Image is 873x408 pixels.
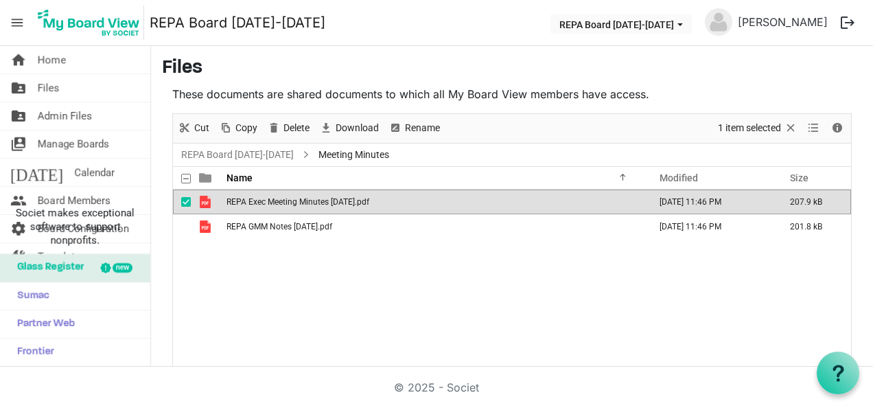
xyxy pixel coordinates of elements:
[282,120,311,137] span: Delete
[316,146,392,163] span: Meeting Minutes
[191,214,222,239] td: is template cell column header type
[173,190,191,214] td: checkbox
[173,214,191,239] td: checkbox
[717,120,782,137] span: 1 item selected
[645,214,776,239] td: August 19, 2025 11:46 PM column header Modified
[6,206,144,247] span: Societ makes exceptional software to support nonprofits.
[38,74,60,102] span: Files
[826,114,849,143] div: Details
[550,14,692,34] button: REPA Board 2025-2026 dropdownbutton
[222,214,645,239] td: REPA GMM Notes April 22, 2025.pdf is template cell column header Name
[716,120,800,137] button: Selection
[38,187,110,214] span: Board Members
[176,120,212,137] button: Cut
[150,9,325,36] a: REPA Board [DATE]-[DATE]
[222,190,645,214] td: REPA Exec Meeting Minutes May 12, 2025.pdf is template cell column header Name
[178,146,296,163] a: REPA Board [DATE]-[DATE]
[10,254,84,282] span: Glass Register
[732,8,833,36] a: [PERSON_NAME]
[10,310,75,338] span: Partner Web
[74,159,115,186] span: Calendar
[10,102,27,130] span: folder_shared
[705,8,732,36] img: no-profile-picture.svg
[217,120,260,137] button: Copy
[226,172,253,183] span: Name
[776,190,851,214] td: 207.9 kB is template cell column header Size
[404,120,441,137] span: Rename
[334,120,380,137] span: Download
[790,172,808,183] span: Size
[805,120,822,137] button: View dropdownbutton
[386,120,443,137] button: Rename
[10,339,54,366] span: Frontier
[660,172,698,183] span: Modified
[265,120,312,137] button: Delete
[10,46,27,73] span: home
[394,381,479,394] a: © 2025 - Societ
[828,120,847,137] button: Details
[38,131,109,158] span: Manage Boards
[34,5,150,40] a: My Board View Logo
[4,10,30,36] span: menu
[38,102,92,130] span: Admin Files
[226,197,369,207] span: REPA Exec Meeting Minutes [DATE].pdf
[384,114,445,143] div: Rename
[173,114,214,143] div: Cut
[713,114,802,143] div: Clear selection
[776,214,851,239] td: 201.8 kB is template cell column header Size
[802,114,826,143] div: View
[226,222,332,231] span: REPA GMM Notes [DATE].pdf
[191,190,222,214] td: is template cell column header type
[10,282,49,310] span: Sumac
[193,120,211,137] span: Cut
[262,114,314,143] div: Delete
[10,131,27,158] span: switch_account
[645,190,776,214] td: August 19, 2025 11:46 PM column header Modified
[10,187,27,214] span: people
[10,159,63,186] span: [DATE]
[10,74,27,102] span: folder_shared
[314,114,384,143] div: Download
[34,5,144,40] img: My Board View Logo
[172,86,852,102] p: These documents are shared documents to which all My Board View members have access.
[162,57,862,80] h3: Files
[38,46,66,73] span: Home
[833,8,862,37] button: logout
[234,120,259,137] span: Copy
[113,263,132,273] div: new
[317,120,382,137] button: Download
[214,114,262,143] div: Copy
